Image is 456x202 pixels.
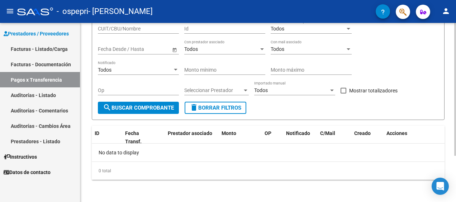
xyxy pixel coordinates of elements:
span: Monto [222,130,236,136]
span: Todos [254,87,268,93]
mat-icon: delete [190,103,198,112]
datatable-header-cell: C/Mail [317,126,351,149]
datatable-header-cell: Notificado [283,126,317,149]
button: Borrar Filtros [185,102,246,114]
span: Todos [184,46,198,52]
datatable-header-cell: OP [262,126,283,149]
span: Todos [98,67,111,73]
span: Notificado [286,130,310,136]
div: 0 total [92,162,445,180]
span: - [PERSON_NAME] [88,4,153,19]
button: Buscar Comprobante [98,102,179,114]
span: C/Mail [320,130,335,136]
datatable-header-cell: Prestador asociado [165,126,219,149]
span: Prestador asociado [168,130,212,136]
span: Todos [271,26,284,32]
span: - ospepri [57,4,88,19]
input: End date [126,46,161,52]
span: OP [265,130,271,136]
div: No data to display [92,144,445,162]
datatable-header-cell: Monto [219,126,262,149]
span: Acciones [386,130,407,136]
datatable-header-cell: ID [92,126,122,149]
span: Todos [271,46,284,52]
span: ID [95,130,99,136]
span: Borrar Filtros [190,105,241,111]
datatable-header-cell: Creado [351,126,384,149]
span: Instructivos [4,153,37,161]
button: Open calendar [171,46,178,53]
span: Creado [354,130,371,136]
span: Mostrar totalizadores [349,86,398,95]
mat-icon: person [442,7,450,15]
span: Prestadores / Proveedores [4,30,69,38]
mat-icon: menu [6,7,14,15]
div: Open Intercom Messenger [432,178,449,195]
input: Start date [98,46,120,52]
span: Datos de contacto [4,168,51,176]
span: Fecha Transf. [125,130,142,144]
datatable-header-cell: Acciones [384,126,448,149]
datatable-header-cell: Fecha Transf. [122,126,155,149]
span: Seleccionar Prestador [184,87,242,93]
span: Buscar Comprobante [103,105,174,111]
mat-icon: search [103,103,111,112]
